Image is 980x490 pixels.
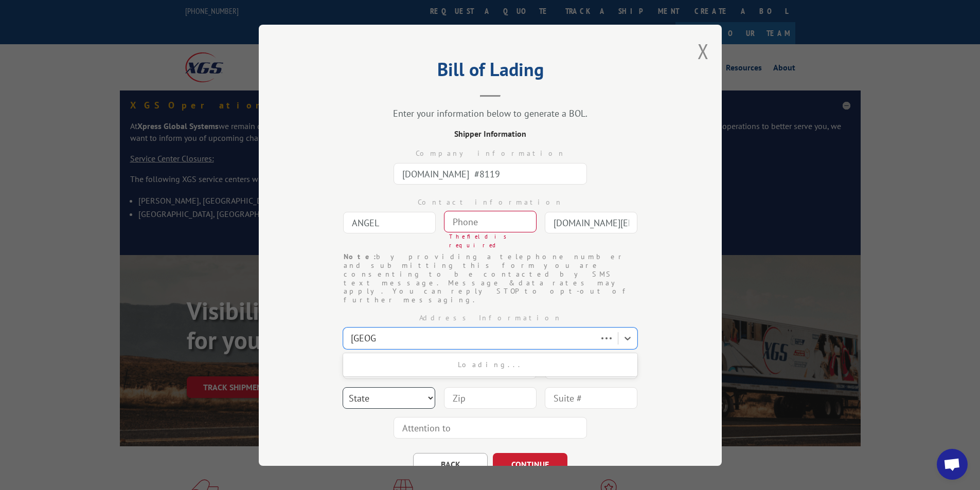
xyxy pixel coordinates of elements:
div: Loading... [343,355,637,374]
input: Address [343,357,537,379]
input: City [545,357,637,379]
button: BACK [413,453,488,476]
input: Attention to [394,417,587,439]
h2: Bill of Lading [310,62,670,82]
a: Open chat [937,449,968,480]
strong: Note: [344,252,376,261]
div: The field is required [449,232,537,249]
input: Phone [444,211,537,232]
input: Contact Name [343,212,436,233]
div: Company information [310,148,670,159]
input: Suite # [545,387,637,409]
div: by providing a telephone number and submitting this form you are consenting to be contacted by SM... [344,252,637,304]
button: CONTINUE [493,453,567,476]
input: Email [545,212,637,233]
input: Zip [444,387,537,409]
div: Enter your information below to generate a BOL. [310,107,670,119]
button: Close modal [698,38,709,65]
div: Contact information [310,197,670,208]
div: Shipper Information [310,128,670,140]
div: Address Information [310,313,670,323]
input: Company Name [394,163,587,185]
